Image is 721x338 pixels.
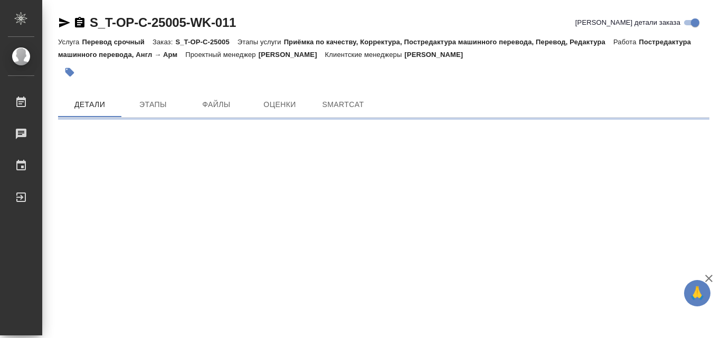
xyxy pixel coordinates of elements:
p: Клиентские менеджеры [325,51,405,59]
button: Скопировать ссылку для ЯМессенджера [58,16,71,29]
button: Скопировать ссылку [73,16,86,29]
span: Файлы [191,98,242,111]
p: Приёмка по качеству, Корректура, Постредактура машинного перевода, Перевод, Редактура [284,38,613,46]
p: Работа [613,38,639,46]
a: S_T-OP-C-25005-WK-011 [90,15,236,30]
span: Оценки [254,98,305,111]
button: Добавить тэг [58,61,81,84]
span: [PERSON_NAME] детали заказа [575,17,680,28]
p: Заказ: [153,38,175,46]
p: [PERSON_NAME] [404,51,471,59]
p: Проектный менеджер [185,51,258,59]
span: Этапы [128,98,178,111]
p: S_T-OP-C-25005 [175,38,237,46]
p: Перевод срочный [82,38,153,46]
button: 🙏 [684,280,710,306]
span: 🙏 [688,282,706,304]
span: SmartCat [318,98,368,111]
p: Этапы услуги [238,38,284,46]
p: [PERSON_NAME] [259,51,325,59]
span: Детали [64,98,115,111]
p: Услуга [58,38,82,46]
